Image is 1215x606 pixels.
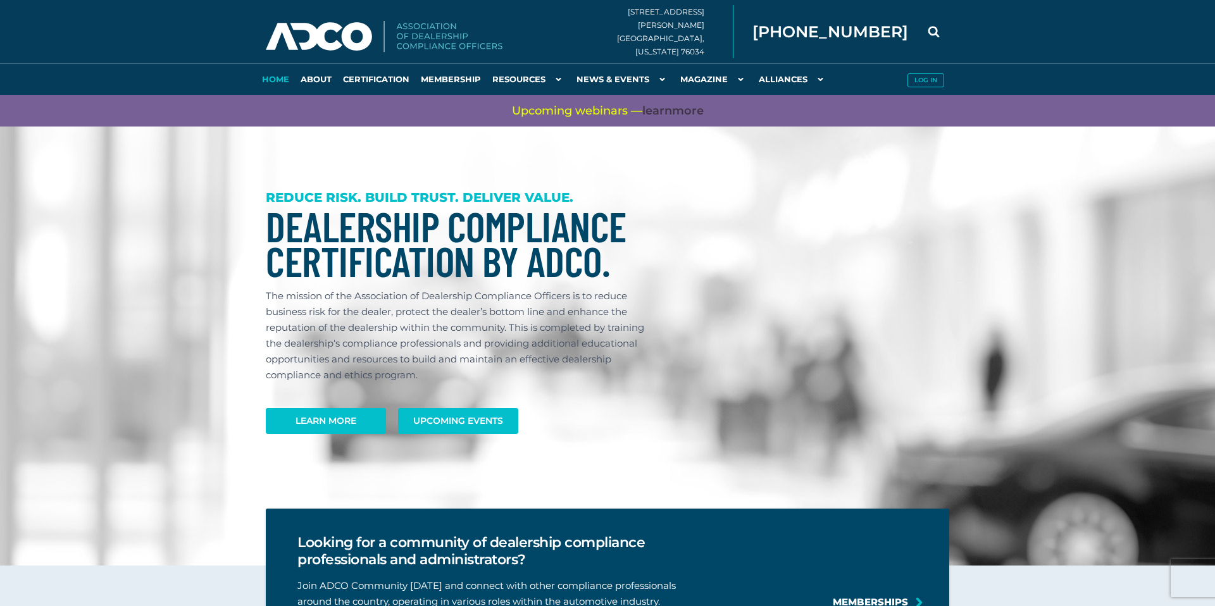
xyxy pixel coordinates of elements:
[642,103,704,119] a: learnmore
[617,5,733,58] div: [STREET_ADDRESS][PERSON_NAME] [GEOGRAPHIC_DATA], [US_STATE] 76034
[752,24,908,40] span: [PHONE_NUMBER]
[642,104,672,118] span: learn
[415,63,487,95] a: Membership
[295,63,337,95] a: About
[902,63,949,95] a: Log in
[398,408,518,434] a: Upcoming Events
[337,63,415,95] a: Certification
[266,190,657,206] h3: REDUCE RISK. BUILD TRUST. DELIVER VALUE.
[675,63,753,95] a: Magazine
[266,21,502,53] img: Association of Dealership Compliance Officers logo
[753,63,833,95] a: Alliances
[256,63,295,95] a: Home
[266,408,386,434] a: Learn More
[907,73,944,87] button: Log in
[266,288,657,383] p: The mission of the Association of Dealership Compliance Officers is to reduce business risk for t...
[266,209,657,278] h1: Dealership Compliance Certification by ADCO.
[487,63,571,95] a: Resources
[512,103,704,119] span: Upcoming webinars —
[571,63,675,95] a: News & Events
